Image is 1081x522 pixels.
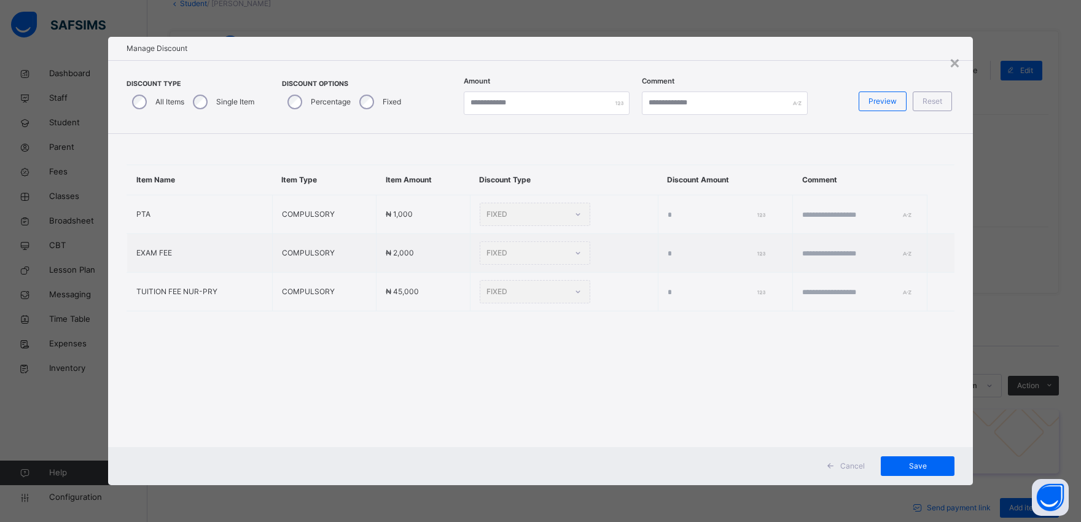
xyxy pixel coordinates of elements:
[949,49,961,75] div: ×
[127,195,273,234] td: PTA
[890,461,945,472] span: Save
[272,195,377,234] td: COMPULSORY
[127,79,257,89] span: Discount Type
[377,165,470,195] th: Item Amount
[383,96,401,107] label: Fixed
[155,96,184,107] label: All Items
[386,209,413,219] span: ₦ 1,000
[311,96,351,107] label: Percentage
[127,43,954,54] h1: Manage Discount
[923,96,942,107] span: Reset
[272,273,377,311] td: COMPULSORY
[272,234,377,273] td: COMPULSORY
[868,96,897,107] span: Preview
[272,165,377,195] th: Item Type
[470,165,658,195] th: Discount Type
[793,165,927,195] th: Comment
[127,165,273,195] th: Item Name
[464,76,490,87] label: Amount
[386,287,419,296] span: ₦ 45,000
[658,165,792,195] th: Discount Amount
[127,234,273,273] td: EXAM FEE
[642,76,674,87] label: Comment
[282,79,404,89] span: Discount Options
[1032,479,1069,516] button: Open asap
[216,96,254,107] label: Single Item
[840,461,865,472] span: Cancel
[127,273,273,311] td: TUITION FEE NUR-PRY
[386,248,414,257] span: ₦ 2,000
